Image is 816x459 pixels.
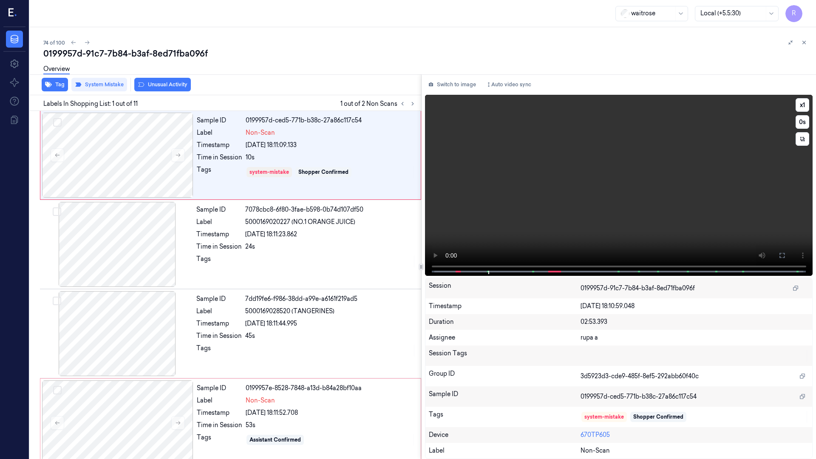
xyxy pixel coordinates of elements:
div: system-mistake [584,413,624,421]
div: Session Tags [429,349,581,363]
div: 7078cbc8-6f80-3fae-b598-0b74d107df50 [245,205,416,214]
span: 3d5923d3-cde9-485f-8ef5-292abb60f40c [581,372,699,381]
a: Overview [43,65,70,74]
div: Label [197,128,242,137]
div: Tags [196,344,242,357]
button: Unusual Activity [134,78,191,91]
div: 0199957e-8528-7848-a13d-b84a28bf10aa [246,384,416,393]
div: Sample ID [197,384,242,393]
div: Sample ID [196,205,242,214]
div: Label [196,307,242,316]
div: 02:53.393 [581,317,809,326]
div: Device [429,431,581,439]
div: Group ID [429,369,581,383]
div: Shopper Confirmed [633,413,683,421]
button: System Mistake [71,78,127,91]
span: 0199957d-ced5-771b-b38c-27a86c117c54 [581,392,697,401]
div: 0199957d-ced5-771b-b38c-27a86c117c54 [246,116,416,125]
div: Sample ID [196,295,242,303]
div: Sample ID [429,390,581,403]
div: Assistant Confirmed [249,436,301,444]
div: Tags [429,410,581,424]
span: 5000169020227 (NO.1 ORANGE JUICE) [245,218,355,227]
div: rupa a [581,333,809,342]
span: Non-Scan [581,446,610,455]
span: 74 of 100 [43,39,65,46]
span: 5000169028520 (TANGERINES) [245,307,334,316]
div: 45s [245,331,416,340]
div: Tags [197,433,242,447]
div: Tags [197,165,242,179]
button: Tag [42,78,68,91]
div: Label [196,218,242,227]
div: Sample ID [197,116,242,125]
div: Time in Session [196,331,242,340]
button: Select row [53,297,61,305]
div: Shopper Confirmed [298,168,348,176]
div: Timestamp [197,408,242,417]
div: Timestamp [196,230,242,239]
button: Select row [53,386,62,394]
span: 1 out of 2 Non Scans [340,99,418,109]
div: 24s [245,242,416,251]
button: Select row [53,118,62,127]
div: [DATE] 18:11:44.995 [245,319,416,328]
div: [DATE] 18:10:59.048 [581,302,809,311]
button: Switch to image [425,78,479,91]
div: Time in Session [196,242,242,251]
span: 0199957d-91c7-7b84-b3af-8ed71fba096f [581,284,695,293]
div: Duration [429,317,581,326]
button: R [785,5,802,22]
div: 670TP605 [581,431,809,439]
div: 53s [246,421,416,430]
div: Time in Session [197,421,242,430]
div: Assignee [429,333,581,342]
button: 0s [796,115,809,129]
button: Auto video sync [483,78,535,91]
div: system-mistake [249,168,289,176]
div: Timestamp [429,302,581,311]
div: Session [429,281,581,295]
div: Label [429,446,581,455]
div: Time in Session [197,153,242,162]
div: Tags [196,255,242,268]
div: 0199957d-91c7-7b84-b3af-8ed71fba096f [43,48,809,59]
div: [DATE] 18:11:23.862 [245,230,416,239]
button: Select row [53,207,61,216]
button: x1 [796,98,809,112]
div: Label [197,396,242,405]
div: [DATE] 18:11:09.133 [246,141,416,150]
div: Timestamp [196,319,242,328]
span: Labels In Shopping List: 1 out of 11 [43,99,138,108]
div: 7dd19fe6-f986-38dd-a99e-a6161f219ad5 [245,295,416,303]
span: Non-Scan [246,396,275,405]
span: Non-Scan [246,128,275,137]
div: 10s [246,153,416,162]
div: [DATE] 18:11:52.708 [246,408,416,417]
div: Timestamp [197,141,242,150]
